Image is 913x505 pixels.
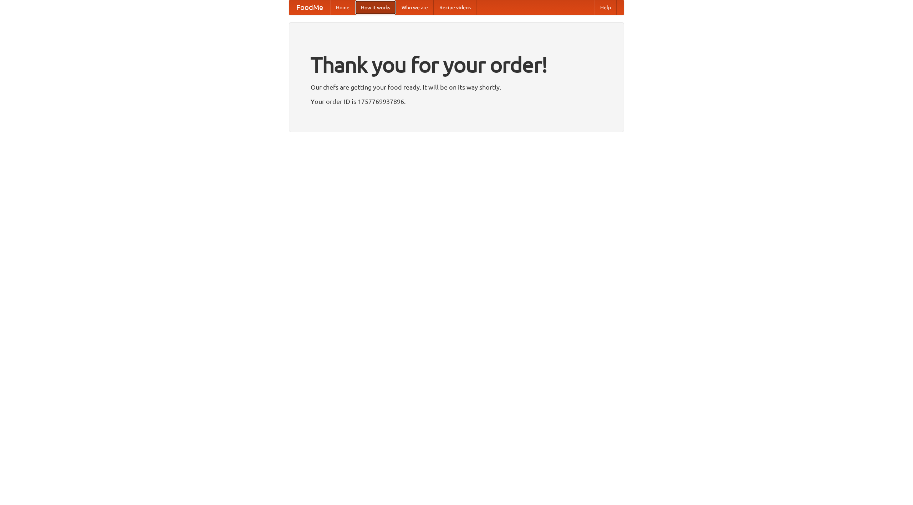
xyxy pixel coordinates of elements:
[311,47,602,82] h1: Thank you for your order!
[595,0,617,15] a: Help
[289,0,330,15] a: FoodMe
[330,0,355,15] a: Home
[311,96,602,107] p: Your order ID is 1757769937896.
[434,0,476,15] a: Recipe videos
[355,0,396,15] a: How it works
[396,0,434,15] a: Who we are
[311,82,602,92] p: Our chefs are getting your food ready. It will be on its way shortly.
